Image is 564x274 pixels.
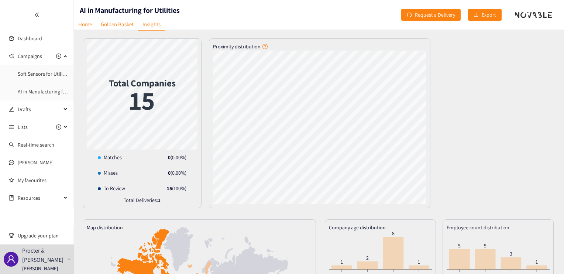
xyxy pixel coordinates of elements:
[468,9,502,21] button: downloadExport
[9,107,14,112] span: edit
[18,120,28,134] span: Lists
[341,258,343,265] tspan: 1
[407,12,412,18] span: redo
[18,102,61,117] span: Drafts
[168,154,171,161] strong: 0
[167,184,186,192] div: ( 100 %)
[262,44,268,49] span: question-circle
[484,242,486,249] tspan: 5
[138,18,165,31] a: Insights
[510,250,512,257] tspan: 3
[7,255,16,264] span: user
[9,233,14,238] span: trophy
[329,223,432,232] div: Company age distribution
[415,11,455,19] span: Request a Delivery
[18,159,54,166] a: [PERSON_NAME]
[98,169,118,177] div: Misses
[56,54,61,59] span: plus-circle
[167,185,172,192] strong: 15
[447,223,550,232] div: Employee count distribution
[18,228,68,243] span: Upgrade your plan
[168,169,186,177] div: ( 0.00 %)
[87,196,197,208] div: Total Deliveries:
[168,153,186,161] div: ( 0.00 %)
[34,12,39,17] span: double-left
[9,195,14,201] span: book
[56,124,61,130] span: plus-circle
[213,42,426,51] div: Proximity distribution
[401,9,461,21] button: redoRequest a Delivery
[22,246,64,264] p: Procter & [PERSON_NAME]
[87,223,312,232] div: Map distribution
[366,254,369,261] tspan: 2
[527,239,564,274] iframe: Chat Widget
[9,54,14,59] span: sound
[418,258,420,265] tspan: 1
[482,11,496,19] span: Export
[18,173,68,188] a: My favourites
[80,5,180,16] h1: AI in Manufacturing for Utilities
[168,169,171,176] strong: 0
[18,49,42,64] span: Campaigns
[22,264,58,273] p: [PERSON_NAME]
[392,230,395,237] tspan: 8
[474,12,479,18] span: download
[158,197,161,203] strong: 1
[18,141,54,148] a: Real-time search
[98,153,122,161] div: Matches
[98,184,125,192] div: To Review
[74,18,96,30] a: Home
[96,18,138,30] a: Golden Basket
[18,35,42,42] a: Dashboard
[18,71,100,77] a: Soft Sensors for Utility - Sustainability
[458,242,461,249] tspan: 5
[9,124,14,130] span: unordered-list
[18,191,61,205] span: Resources
[18,88,85,95] a: AI in Manufacturing for Utilities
